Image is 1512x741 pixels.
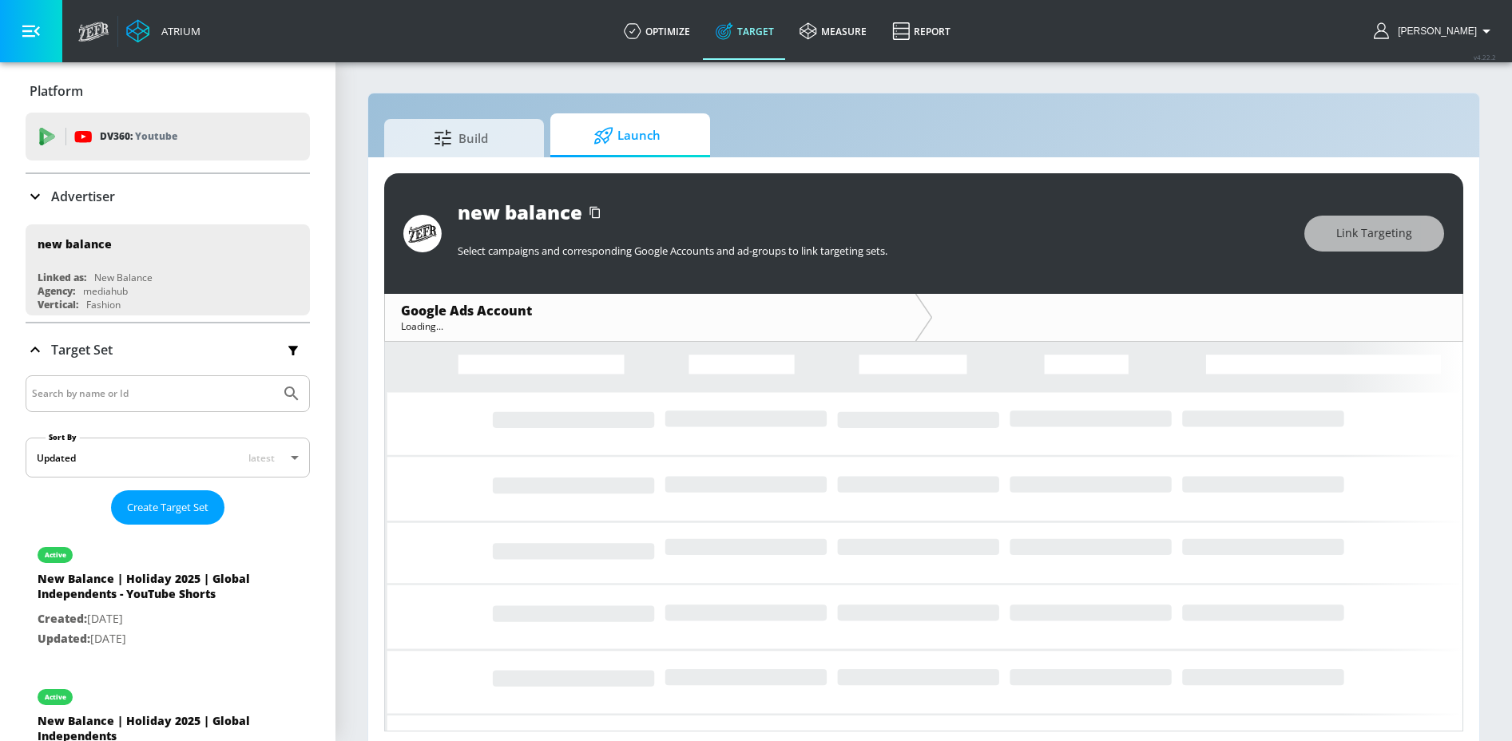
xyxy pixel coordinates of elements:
[787,2,879,60] a: measure
[37,451,76,465] div: Updated
[26,113,310,160] div: DV360: Youtube
[83,284,128,298] div: mediahub
[100,128,177,145] p: DV360:
[38,236,112,252] div: new balance
[38,298,78,311] div: Vertical:
[703,2,787,60] a: Target
[45,693,66,701] div: active
[1374,22,1496,41] button: [PERSON_NAME]
[248,451,275,465] span: latest
[38,631,90,646] span: Updated:
[111,490,224,525] button: Create Target Set
[51,341,113,359] p: Target Set
[38,609,261,629] p: [DATE]
[127,498,208,517] span: Create Target Set
[38,271,86,284] div: Linked as:
[38,629,261,649] p: [DATE]
[155,24,200,38] div: Atrium
[458,199,582,225] div: new balance
[401,319,899,333] div: Loading...
[385,294,915,341] div: Google Ads AccountLoading...
[1474,53,1496,61] span: v 4.22.2
[51,188,115,205] p: Advertiser
[26,174,310,219] div: Advertiser
[86,298,121,311] div: Fashion
[26,69,310,113] div: Platform
[126,19,200,43] a: Atrium
[566,117,688,155] span: Launch
[26,531,310,660] div: activeNew Balance | Holiday 2025 | Global Independents - YouTube ShortsCreated:[DATE]Updated:[DATE]
[38,284,75,298] div: Agency:
[611,2,703,60] a: optimize
[38,611,87,626] span: Created:
[400,119,522,157] span: Build
[26,224,310,315] div: new balanceLinked as:New BalanceAgency:mediahubVertical:Fashion
[26,323,310,376] div: Target Set
[401,302,899,319] div: Google Ads Account
[94,271,153,284] div: New Balance
[45,551,66,559] div: active
[32,383,274,404] input: Search by name or Id
[458,244,1288,258] p: Select campaigns and corresponding Google Accounts and ad-groups to link targeting sets.
[879,2,963,60] a: Report
[135,128,177,145] p: Youtube
[1391,26,1477,37] span: login as: nathan.mistretta@zefr.com
[38,571,261,609] div: New Balance | Holiday 2025 | Global Independents - YouTube Shorts
[46,432,80,442] label: Sort By
[30,82,83,100] p: Platform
